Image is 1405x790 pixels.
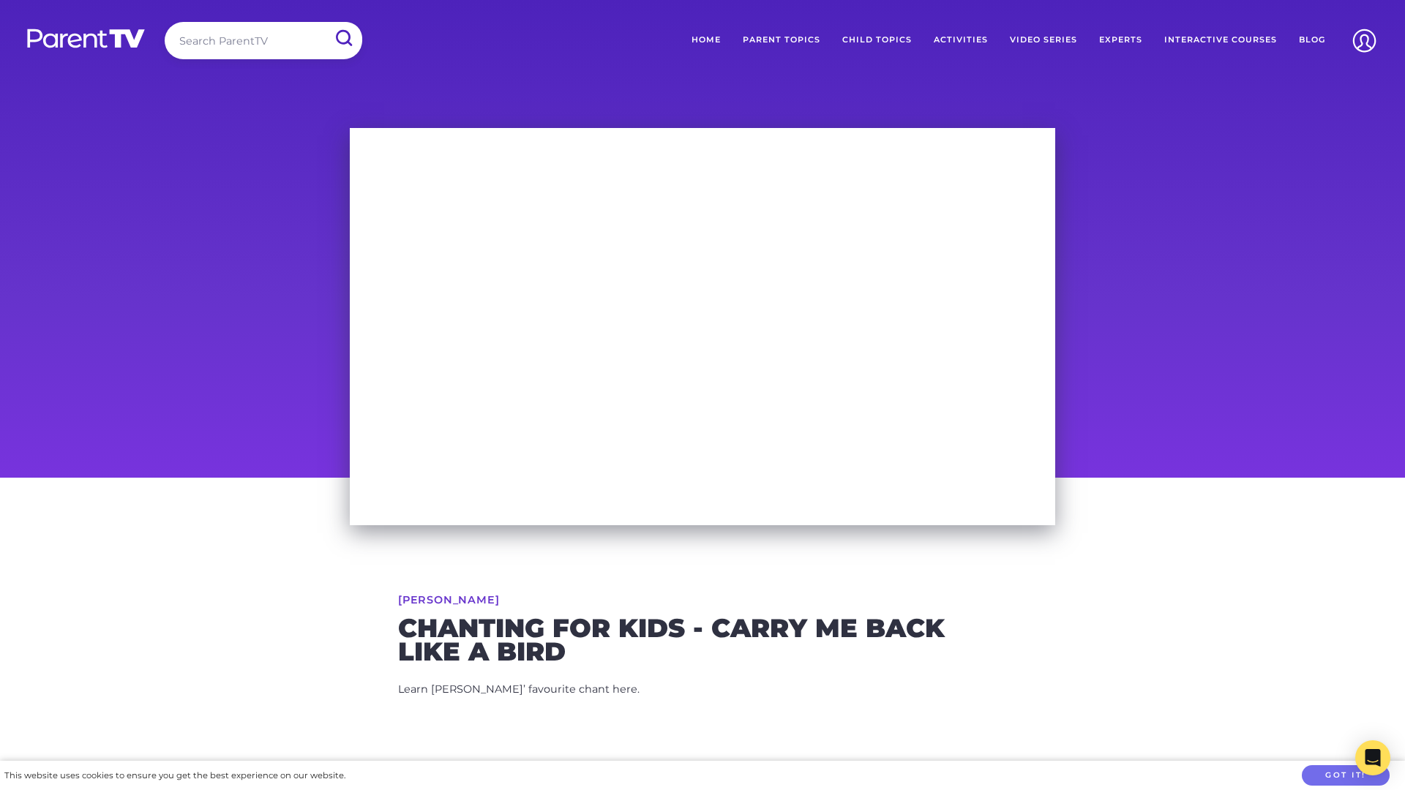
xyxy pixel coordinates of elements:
[1088,22,1153,59] a: Experts
[26,28,146,49] img: parenttv-logo-white.4c85aaf.svg
[1346,22,1383,59] img: Account
[831,22,923,59] a: Child Topics
[1355,740,1390,775] div: Open Intercom Messenger
[999,22,1088,59] a: Video Series
[398,595,499,605] a: [PERSON_NAME]
[923,22,999,59] a: Activities
[324,22,362,55] input: Submit
[681,22,732,59] a: Home
[165,22,362,59] input: Search ParentTV
[1288,22,1336,59] a: Blog
[1302,765,1390,786] button: Got it!
[398,680,1007,699] p: Learn [PERSON_NAME]’ favourite chant here.
[4,768,345,783] div: This website uses cookies to ensure you get the best experience on our website.
[732,22,831,59] a: Parent Topics
[1153,22,1288,59] a: Interactive Courses
[398,617,1007,663] h2: Chanting for Kids - Carry Me Back Like A Bird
